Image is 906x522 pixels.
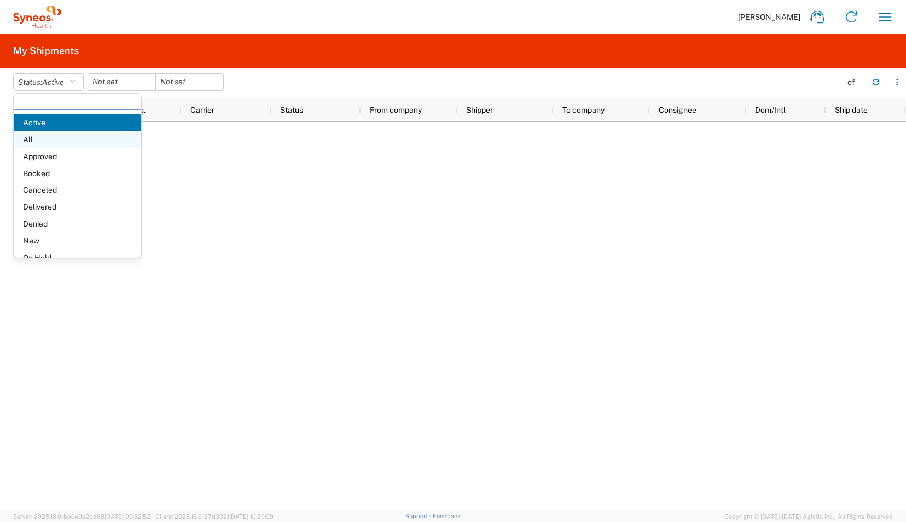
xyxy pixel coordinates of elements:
span: [DATE] 09:52:52 [104,513,150,520]
input: Not set [156,74,223,90]
span: Canceled [14,182,141,199]
a: Support [405,513,433,519]
span: Consignee [659,106,696,114]
a: Feedback [433,513,461,519]
span: From company [370,106,422,114]
span: Active [14,114,141,131]
input: Not set [88,74,155,90]
span: Client: 2025.18.0-27d3021 [155,513,274,520]
span: Approved [14,148,141,165]
span: Denied [14,216,141,233]
div: - of - [844,77,863,87]
span: [PERSON_NAME] [738,12,800,22]
span: Dom/Intl [755,106,786,114]
span: Copyright © [DATE]-[DATE] Agistix Inc., All Rights Reserved [724,512,893,521]
span: To company [562,106,605,114]
span: Shipper [466,106,493,114]
span: Delivered [14,199,141,216]
span: On Hold [14,250,141,266]
span: Ship date [835,106,868,114]
span: Booked [14,165,141,182]
span: New [14,233,141,250]
span: Carrier [190,106,214,114]
span: Status [280,106,303,114]
span: [DATE] 10:20:09 [229,513,274,520]
span: Active [42,78,64,86]
span: All [14,131,141,148]
span: Server: 2025.18.0-bb0e0c2bd68 [13,513,150,520]
h2: My Shipments [13,44,79,57]
button: Status:Active [13,73,84,91]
